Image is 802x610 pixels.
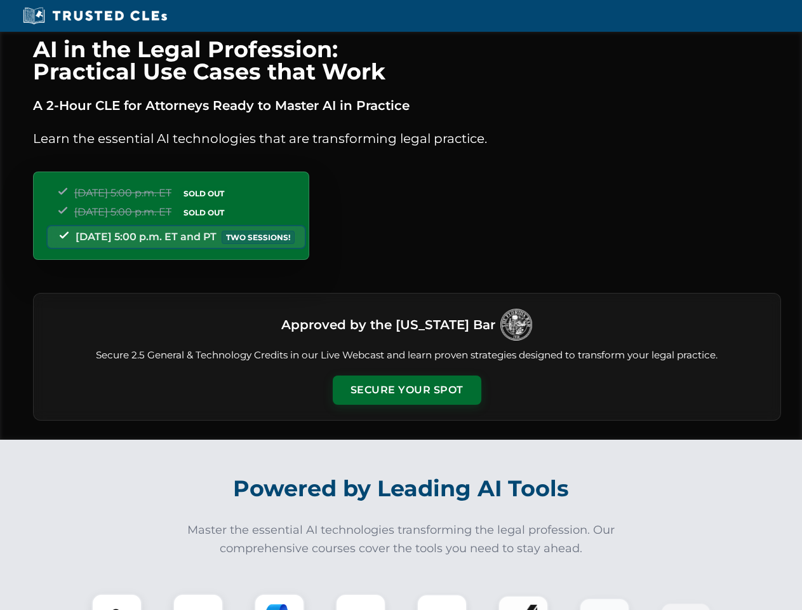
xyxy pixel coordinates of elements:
h2: Powered by Leading AI Tools [50,466,753,511]
h3: Approved by the [US_STATE] Bar [281,313,495,336]
img: Trusted CLEs [19,6,171,25]
p: Learn the essential AI technologies that are transforming legal practice. [33,128,781,149]
button: Secure Your Spot [333,376,481,405]
p: A 2-Hour CLE for Attorneys Ready to Master AI in Practice [33,95,781,116]
h1: AI in the Legal Profession: Practical Use Cases that Work [33,38,781,83]
span: SOLD OUT [179,206,229,219]
img: Logo [500,309,532,341]
span: [DATE] 5:00 p.m. ET [74,206,171,218]
span: SOLD OUT [179,187,229,200]
p: Secure 2.5 General & Technology Credits in our Live Webcast and learn proven strategies designed ... [49,348,765,363]
p: Master the essential AI technologies transforming the legal profession. Our comprehensive courses... [179,521,624,558]
span: [DATE] 5:00 p.m. ET [74,187,171,199]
